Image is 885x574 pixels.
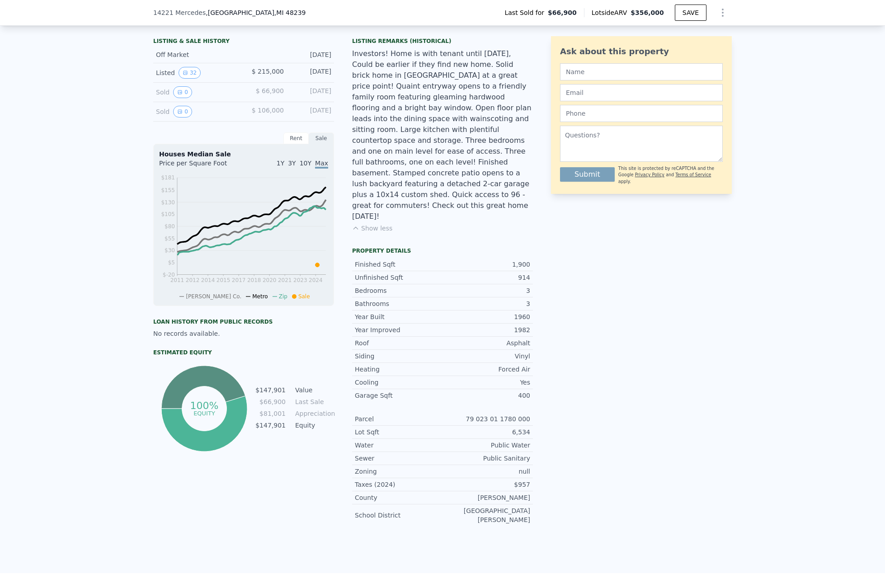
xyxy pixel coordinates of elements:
div: Listing Remarks (Historical) [352,38,533,45]
div: Sold [156,106,236,118]
div: Siding [355,352,442,361]
div: null [442,467,530,476]
div: Year Built [355,312,442,321]
span: 1Y [277,160,284,167]
div: 1,900 [442,260,530,269]
span: $ 215,000 [252,68,284,75]
div: Sewer [355,454,442,463]
div: Bedrooms [355,286,442,295]
div: County [355,493,442,502]
div: Roof [355,339,442,348]
div: School District [355,511,442,520]
div: 1960 [442,312,530,321]
tspan: $30 [165,247,175,254]
tspan: 2018 [247,277,261,283]
td: Value [293,385,334,395]
div: Investors! Home is with tenant until [DATE], Could be earlier if they find new home. Solid brick ... [352,48,533,222]
div: Sold [156,86,236,98]
span: Metro [252,293,268,300]
div: [PERSON_NAME] [442,493,530,502]
tspan: 2020 [263,277,277,283]
tspan: $155 [161,187,175,193]
td: Last Sale [293,397,334,407]
button: Show Options [714,4,732,22]
span: $ 106,000 [252,107,284,114]
div: Heating [355,365,442,374]
span: $356,000 [631,9,664,16]
span: Lotside ARV [592,8,631,17]
span: Max [315,160,328,169]
td: Appreciation [293,409,334,419]
tspan: $55 [165,235,175,242]
td: $147,901 [255,385,286,395]
td: Equity [293,420,334,430]
span: Last Sold for [504,8,548,17]
div: 3 [442,286,530,295]
div: [DATE] [291,106,331,118]
tspan: 100% [190,400,218,411]
tspan: $181 [161,174,175,181]
div: Houses Median Sale [159,150,328,159]
div: [DATE] [291,86,331,98]
div: 914 [442,273,530,282]
input: Email [560,84,723,101]
div: Sale [309,132,334,144]
div: LISTING & SALE HISTORY [153,38,334,47]
span: $ 66,900 [256,87,284,94]
div: Ask about this property [560,45,723,58]
div: Garage Sqft [355,391,442,400]
span: 3Y [288,160,296,167]
tspan: $130 [161,199,175,206]
div: Lot Sqft [355,428,442,437]
div: Listed [156,67,236,79]
tspan: $5 [168,259,175,266]
div: 6,534 [442,428,530,437]
span: , MI 48239 [274,9,306,16]
td: $66,900 [255,397,286,407]
div: Estimated Equity [153,349,334,356]
div: Loan history from public records [153,318,334,325]
div: Property details [352,247,533,254]
div: Asphalt [442,339,530,348]
div: [GEOGRAPHIC_DATA][PERSON_NAME] [442,506,530,524]
div: Parcel [355,414,442,423]
div: Off Market [156,50,236,59]
span: Zip [279,293,287,300]
input: Name [560,63,723,80]
div: Public Sanitary [442,454,530,463]
tspan: $80 [165,223,175,230]
div: 1982 [442,325,530,334]
div: 400 [442,391,530,400]
tspan: equity [193,409,215,416]
div: Yes [442,378,530,387]
button: SAVE [675,5,706,21]
tspan: 2015 [217,277,231,283]
div: $957 [442,480,530,489]
span: 10Y [300,160,311,167]
button: Show less [352,224,392,233]
input: Phone [560,105,723,122]
button: View historical data [173,86,192,98]
tspan: 2014 [201,277,215,283]
div: Public Water [442,441,530,450]
button: View historical data [179,67,201,79]
td: $81,001 [255,409,286,419]
div: Water [355,441,442,450]
button: View historical data [173,106,192,118]
span: , [GEOGRAPHIC_DATA] [206,8,306,17]
div: [DATE] [291,67,331,79]
a: Terms of Service [675,172,711,177]
span: 14221 Mercedes [153,8,206,17]
tspan: 2023 [293,277,307,283]
div: Zoning [355,467,442,476]
div: Forced Air [442,365,530,374]
div: Bathrooms [355,299,442,308]
div: This site is protected by reCAPTCHA and the Google and apply. [618,165,723,185]
span: [PERSON_NAME] Co. [186,293,241,300]
div: Finished Sqft [355,260,442,269]
div: Vinyl [442,352,530,361]
tspan: 2012 [186,277,200,283]
td: $147,901 [255,420,286,430]
div: Unfinished Sqft [355,273,442,282]
div: 3 [442,299,530,308]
